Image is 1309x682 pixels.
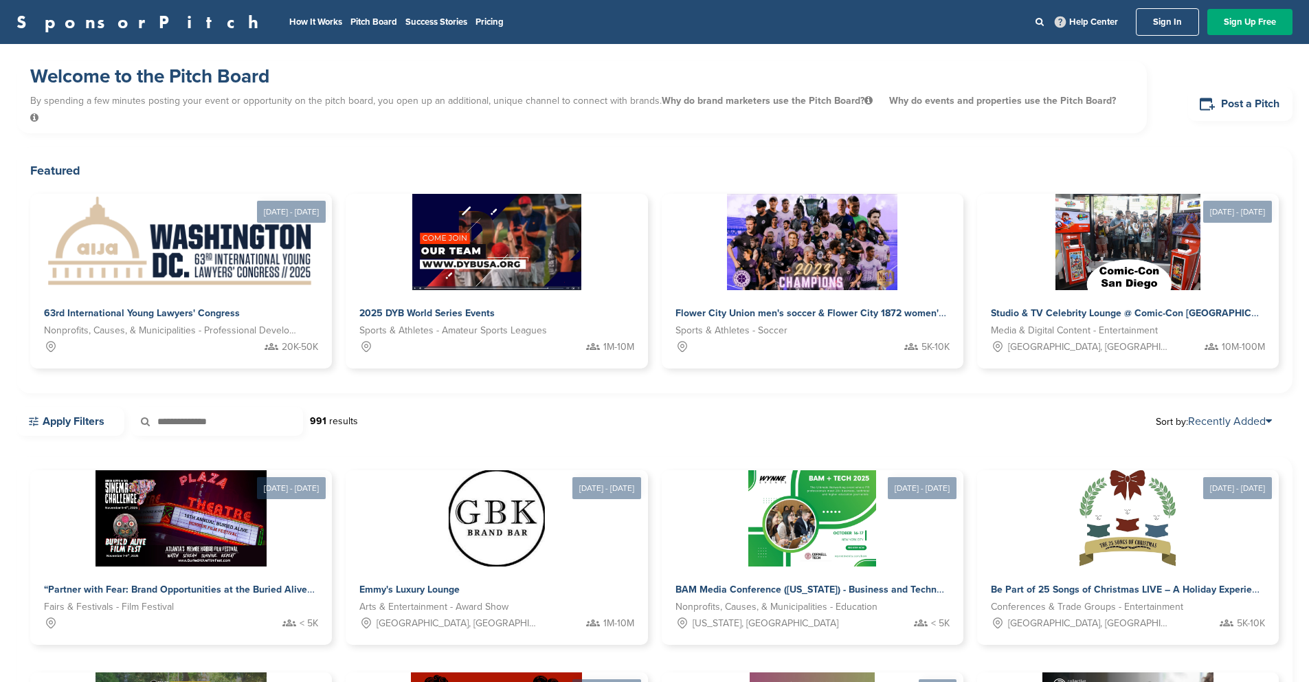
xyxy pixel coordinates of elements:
strong: 991 [310,415,326,427]
a: [DATE] - [DATE] Sponsorpitch & Studio & TV Celebrity Lounge @ Comic-Con [GEOGRAPHIC_DATA]. Over 3... [977,172,1279,368]
span: Emmy's Luxury Lounge [359,584,460,595]
span: < 5K [300,616,318,631]
a: [DATE] - [DATE] Sponsorpitch & 63rd International Young Lawyers' Congress Nonprofits, Causes, & M... [30,172,332,368]
a: [DATE] - [DATE] Sponsorpitch & Be Part of 25 Songs of Christmas LIVE – A Holiday Experience That ... [977,448,1279,645]
a: Sign In [1136,8,1199,36]
a: Pricing [476,16,504,27]
span: Flower City Union men's soccer & Flower City 1872 women's soccer [675,307,975,319]
span: 10M-100M [1222,340,1265,355]
span: [GEOGRAPHIC_DATA], [GEOGRAPHIC_DATA] [1008,340,1170,355]
img: Sponsorpitch & [1079,470,1176,566]
h1: Welcome to the Pitch Board [30,64,1133,89]
a: Recently Added [1188,415,1272,428]
span: Sports & Athletes - Amateur Sports Leagues [359,323,547,338]
span: < 5K [931,616,950,631]
a: [DATE] - [DATE] Sponsorpitch & “Partner with Fear: Brand Opportunities at the Buried Alive Film F... [30,448,332,645]
span: results [329,415,358,427]
div: [DATE] - [DATE] [257,477,326,499]
img: Sponsorpitch & [96,470,267,566]
span: Arts & Entertainment - Award Show [359,599,508,615]
a: Sponsorpitch & Flower City Union men's soccer & Flower City 1872 women's soccer Sports & Athletes... [662,194,963,368]
span: [GEOGRAPHIC_DATA], [GEOGRAPHIC_DATA] [377,616,538,631]
span: [US_STATE], [GEOGRAPHIC_DATA] [693,616,838,631]
span: Media & Digital Content - Entertainment [991,323,1158,338]
a: [DATE] - [DATE] Sponsorpitch & Emmy's Luxury Lounge Arts & Entertainment - Award Show [GEOGRAPHIC... [346,448,647,645]
a: Help Center [1052,14,1121,30]
span: 1M-10M [603,340,634,355]
span: Sort by: [1156,416,1272,427]
span: 2025 DYB World Series Events [359,307,495,319]
img: Sponsorpitch & [412,194,582,290]
a: Post a Pitch [1188,87,1293,121]
img: Sponsorpitch & [1055,194,1200,290]
span: Fairs & Festivals - Film Festival [44,599,174,615]
span: “Partner with Fear: Brand Opportunities at the Buried Alive Film Festival” [44,584,371,595]
a: [DATE] - [DATE] Sponsorpitch & BAM Media Conference ([US_STATE]) - Business and Technical Media N... [662,448,963,645]
span: [GEOGRAPHIC_DATA], [GEOGRAPHIC_DATA] [1008,616,1170,631]
img: Sponsorpitch & [727,194,898,290]
div: [DATE] - [DATE] [888,477,956,499]
span: 1M-10M [603,616,634,631]
span: 5K-10K [1237,616,1265,631]
a: Pitch Board [350,16,397,27]
img: Sponsorpitch & [45,194,317,290]
img: Sponsorpitch & [449,470,545,566]
p: By spending a few minutes posting your event or opportunity on the pitch board, you open up an ad... [30,89,1133,130]
h2: Featured [30,161,1279,180]
a: Sponsorpitch & 2025 DYB World Series Events Sports & Athletes - Amateur Sports Leagues 1M-10M [346,194,647,368]
img: Sponsorpitch & [748,470,877,566]
span: Nonprofits, Causes, & Municipalities - Professional Development [44,323,298,338]
span: 5K-10K [921,340,950,355]
a: Success Stories [405,16,467,27]
span: 63rd International Young Lawyers' Congress [44,307,240,319]
div: [DATE] - [DATE] [572,477,641,499]
div: [DATE] - [DATE] [1203,477,1272,499]
span: Conferences & Trade Groups - Entertainment [991,599,1183,615]
a: SponsorPitch [16,13,267,31]
a: Sign Up Free [1207,9,1293,35]
a: How It Works [289,16,342,27]
span: Nonprofits, Causes, & Municipalities - Education [675,599,877,615]
span: BAM Media Conference ([US_STATE]) - Business and Technical Media [675,584,983,595]
a: Apply Filters [16,407,124,436]
span: Why do brand marketers use the Pitch Board? [662,95,875,107]
span: Sports & Athletes - Soccer [675,323,787,338]
div: [DATE] - [DATE] [1203,201,1272,223]
div: [DATE] - [DATE] [257,201,326,223]
span: 20K-50K [282,340,318,355]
